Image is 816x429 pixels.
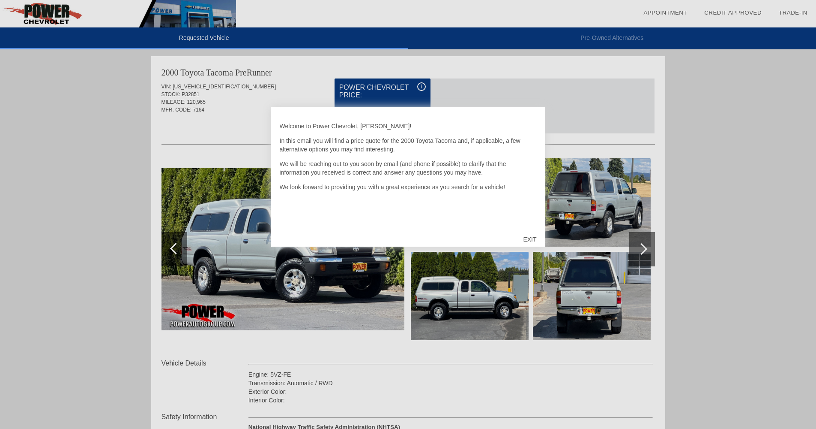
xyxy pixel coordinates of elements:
[280,122,537,130] p: Welcome to Power Chevrolet, [PERSON_NAME]!
[280,183,537,191] p: We look forward to providing you with a great experience as you search for a vehicle!
[280,160,537,177] p: We will be reaching out to you soon by email (and phone if possible) to clarify that the informat...
[779,9,807,16] a: Trade-In
[704,9,762,16] a: Credit Approved
[643,9,687,16] a: Appointment
[514,227,545,252] div: EXIT
[280,136,537,154] p: In this email you will find a price quote for the 2000 Toyota Tacoma and, if applicable, a few al...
